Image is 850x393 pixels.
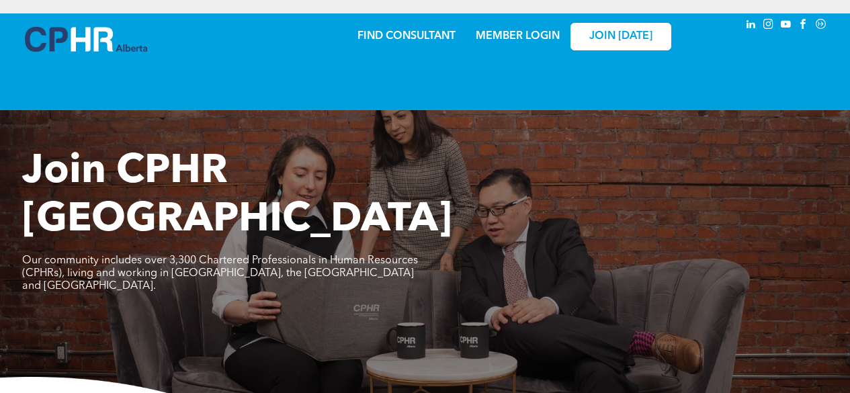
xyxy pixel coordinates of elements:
[814,17,828,35] a: Social network
[25,27,147,52] img: A blue and white logo for cp alberta
[761,17,776,35] a: instagram
[796,17,811,35] a: facebook
[744,17,759,35] a: linkedin
[22,255,418,292] span: Our community includes over 3,300 Chartered Professionals in Human Resources (CPHRs), living and ...
[570,23,671,50] a: JOIN [DATE]
[357,31,456,42] a: FIND CONSULTANT
[476,31,560,42] a: MEMBER LOGIN
[22,152,452,241] span: Join CPHR [GEOGRAPHIC_DATA]
[779,17,794,35] a: youtube
[589,30,652,43] span: JOIN [DATE]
